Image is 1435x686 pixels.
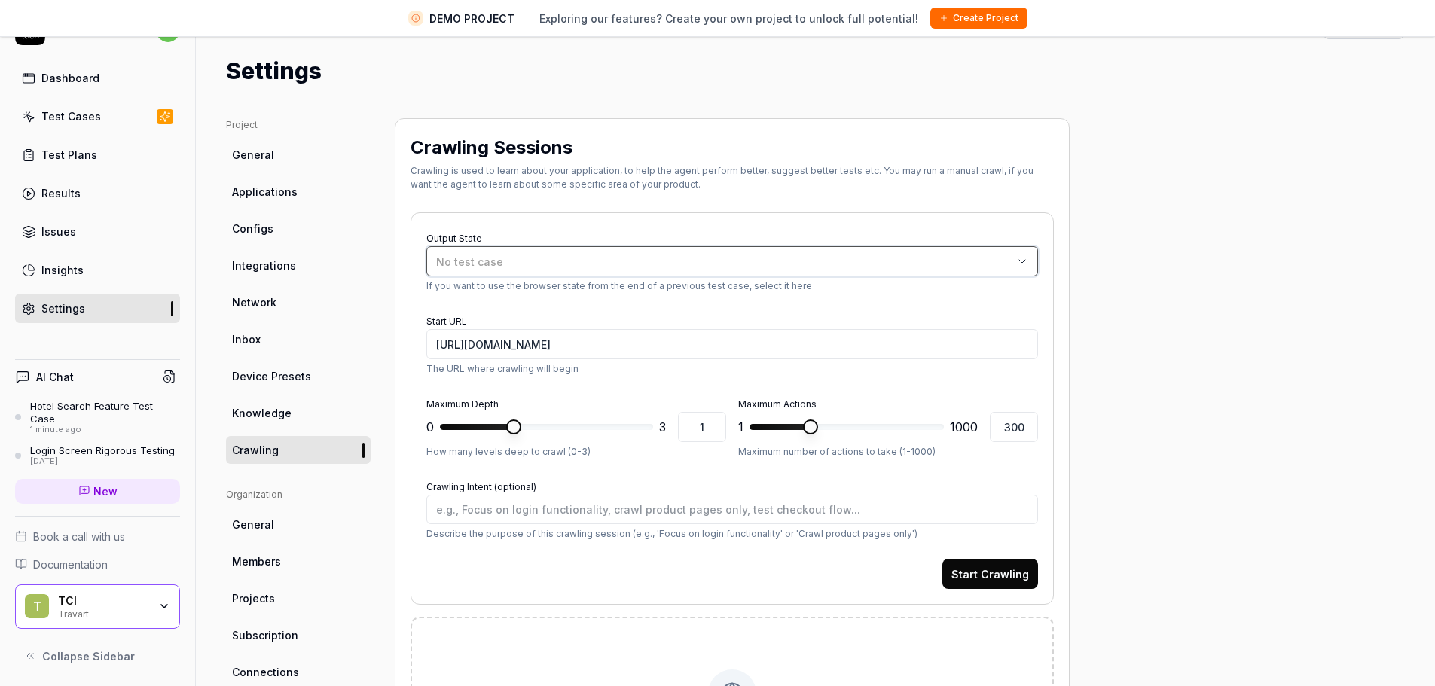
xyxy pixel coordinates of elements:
span: Knowledge [232,405,292,421]
a: Knowledge [226,399,371,427]
div: Organization [226,488,371,502]
input: https://dtu5juabzuf4r.cloudfront.net [426,329,1038,359]
a: Insights [15,255,180,285]
div: Travart [58,607,148,619]
div: TCI [58,594,148,608]
span: DEMO PROJECT [429,11,514,26]
a: General [226,511,371,538]
a: Crawling [226,436,371,464]
span: Collapse Sidebar [42,648,135,664]
button: TTCITravart [15,584,180,630]
span: Projects [232,590,275,606]
span: Connections [232,664,299,680]
span: General [232,147,274,163]
label: Crawling Intent (optional) [426,481,536,492]
span: Exploring our features? Create your own project to unlock full potential! [539,11,918,26]
button: Create Project [930,8,1027,29]
a: Login Screen Rigorous Testing[DATE] [15,444,180,467]
div: Login Screen Rigorous Testing [30,444,175,456]
a: Projects [226,584,371,612]
span: 1000 [950,418,978,436]
span: 0 [426,418,434,436]
h2: Crawling Sessions [411,134,572,161]
a: Subscription [226,621,371,649]
div: Insights [41,262,84,278]
label: Output State [426,233,482,244]
a: Configs [226,215,371,242]
p: Describe the purpose of this crawling session (e.g., 'Focus on login functionality' or 'Crawl pro... [426,527,1038,541]
span: Integrations [232,258,296,273]
a: New [15,479,180,504]
p: Maximum number of actions to take (1-1000) [738,445,1038,459]
a: Settings [15,294,180,323]
div: Crawling is used to learn about your application, to help the agent perform better, suggest bette... [411,164,1054,191]
span: Documentation [33,556,108,572]
span: Crawling [232,442,279,458]
div: Project [226,118,371,132]
div: Settings [41,300,85,316]
span: Members [232,553,281,569]
div: 1 minute ago [30,425,180,435]
button: No test case [426,246,1038,276]
label: Maximum Actions [738,398,817,410]
a: Device Presets [226,362,371,390]
span: New [93,483,118,499]
a: Dashboard [15,63,180,93]
a: Integrations [226,252,371,279]
h1: Settings [226,54,322,88]
span: Book a call with us [33,529,125,544]
div: Test Cases [41,108,101,124]
button: Start Crawling [942,559,1038,589]
label: Start URL [426,316,467,327]
button: Collapse Sidebar [15,641,180,671]
span: 1 [738,418,743,436]
p: The URL where crawling will begin [426,362,1038,376]
a: Issues [15,217,180,246]
div: Hotel Search Feature Test Case [30,400,180,425]
p: If you want to use the browser state from the end of a previous test case, select it here [426,279,1038,293]
span: 3 [659,418,666,436]
span: Applications [232,184,298,200]
a: Test Plans [15,140,180,169]
span: Device Presets [232,368,311,384]
span: General [232,517,274,532]
a: General [226,141,371,169]
a: Connections [226,658,371,686]
div: Issues [41,224,76,239]
div: Results [41,185,81,201]
label: Maximum Depth [426,398,499,410]
a: Book a call with us [15,529,180,544]
a: Documentation [15,556,180,572]
span: Subscription [232,627,298,643]
a: Inbox [226,325,371,353]
span: Network [232,294,276,310]
a: Network [226,288,371,316]
span: T [25,594,49,618]
div: Dashboard [41,70,99,86]
span: No test case [436,255,503,268]
a: Results [15,178,180,208]
p: How many levels deep to crawl (0-3) [426,445,726,459]
h4: AI Chat [36,369,74,385]
a: Hotel Search Feature Test Case1 minute ago [15,400,180,434]
div: Test Plans [41,147,97,163]
a: Test Cases [15,102,180,131]
a: Members [226,547,371,575]
a: Applications [226,178,371,206]
span: Inbox [232,331,261,347]
span: Configs [232,221,273,236]
div: [DATE] [30,456,175,467]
